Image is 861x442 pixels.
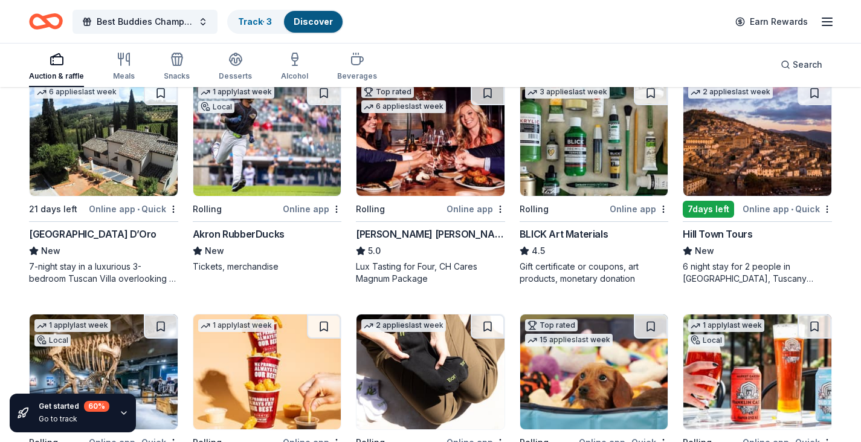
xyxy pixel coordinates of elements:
img: Image for BarkBox [520,314,668,429]
div: Hill Town Tours [683,227,752,241]
button: Desserts [219,47,252,87]
div: 2 applies last week [688,86,773,99]
a: Image for Hill Town Tours 2 applieslast week7days leftOnline app•QuickHill Town ToursNew6 night s... [683,80,832,285]
a: Image for Villa Sogni D’Oro6 applieslast week21 days leftOnline app•Quick[GEOGRAPHIC_DATA] D’OroN... [29,80,178,285]
div: Online app [283,201,341,216]
div: BLICK Art Materials [520,227,608,241]
a: Discover [294,16,333,27]
div: Online app [447,201,505,216]
div: Online app [610,201,668,216]
span: Search [793,57,822,72]
img: Image for Cooper's Hawk Winery and Restaurants [356,81,505,196]
div: Rolling [193,202,222,216]
div: 1 apply last week [198,319,274,332]
div: 60 % [84,401,109,412]
button: Search [771,53,832,77]
button: Track· 3Discover [227,10,344,34]
div: 2 applies last week [361,319,446,332]
div: Alcohol [281,71,308,81]
div: Local [198,101,234,113]
a: Home [29,7,63,36]
span: New [41,244,60,258]
button: Alcohol [281,47,308,87]
button: Auction & raffle [29,47,84,87]
a: Image for Akron RubberDucks1 applylast weekLocalRollingOnline appAkron RubberDucksNewTickets, mer... [193,80,342,273]
div: 6 applies last week [361,100,446,113]
button: Meals [113,47,135,87]
div: 6 applies last week [34,86,119,99]
div: Local [34,334,71,346]
a: Track· 3 [238,16,272,27]
img: Image for BLICK Art Materials [520,81,668,196]
div: Online app Quick [89,201,178,216]
button: Snacks [164,47,190,87]
span: 4.5 [532,244,545,258]
div: Snacks [164,71,190,81]
img: Image for Sheetz [193,314,341,429]
div: Online app Quick [743,201,832,216]
div: Top rated [361,86,414,98]
div: 15 applies last week [525,334,613,346]
div: Akron RubberDucks [193,227,285,241]
span: New [695,244,714,258]
a: Image for BLICK Art Materials3 applieslast weekRollingOnline appBLICK Art Materials4.5Gift certif... [520,80,669,285]
div: Beverages [337,71,377,81]
div: Get started [39,401,109,412]
img: Image for Hill Town Tours [683,81,831,196]
img: Image for Great Lakes Science Center [30,314,178,429]
div: Desserts [219,71,252,81]
div: Local [688,334,724,346]
div: [GEOGRAPHIC_DATA] D’Oro [29,227,156,241]
div: 1 apply last week [688,319,764,332]
img: Image for Bonfolk Giving Good [356,314,505,429]
div: 1 apply last week [34,319,111,332]
div: Auction & raffle [29,71,84,81]
span: Best Buddies Champion of the Year: [GEOGRAPHIC_DATA], [GEOGRAPHIC_DATA] [97,15,193,29]
div: [PERSON_NAME] [PERSON_NAME] Winery and Restaurants [356,227,505,241]
div: 7 days left [683,201,734,218]
div: 21 days left [29,202,77,216]
div: Top rated [525,319,578,331]
div: Gift certificate or coupons, art products, monetary donation [520,261,669,285]
div: 7-night stay in a luxurious 3-bedroom Tuscan Villa overlooking a vineyard and the ancient walled ... [29,261,178,285]
div: Tickets, merchandise [193,261,342,273]
a: Image for Cooper's Hawk Winery and RestaurantsTop rated6 applieslast weekRollingOnline app[PERSON... [356,80,505,285]
a: Earn Rewards [728,11,815,33]
div: 1 apply last week [198,86,274,99]
span: 5.0 [368,244,381,258]
span: New [205,244,224,258]
div: 6 night stay for 2 people in [GEOGRAPHIC_DATA], Tuscany (charity rate is $1380; retails at $2200;... [683,261,832,285]
img: Image for Market Garden Brewery [683,314,831,429]
div: Rolling [520,202,549,216]
span: • [791,204,793,214]
div: Go to track [39,414,109,424]
div: Meals [113,71,135,81]
img: Image for Akron RubberDucks [193,81,341,196]
button: Beverages [337,47,377,87]
div: 3 applies last week [525,86,610,99]
div: Lux Tasting for Four, CH Cares Magnum Package [356,261,505,285]
button: Best Buddies Champion of the Year: [GEOGRAPHIC_DATA], [GEOGRAPHIC_DATA] [73,10,218,34]
img: Image for Villa Sogni D’Oro [30,81,178,196]
span: • [137,204,140,214]
div: Rolling [356,202,385,216]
